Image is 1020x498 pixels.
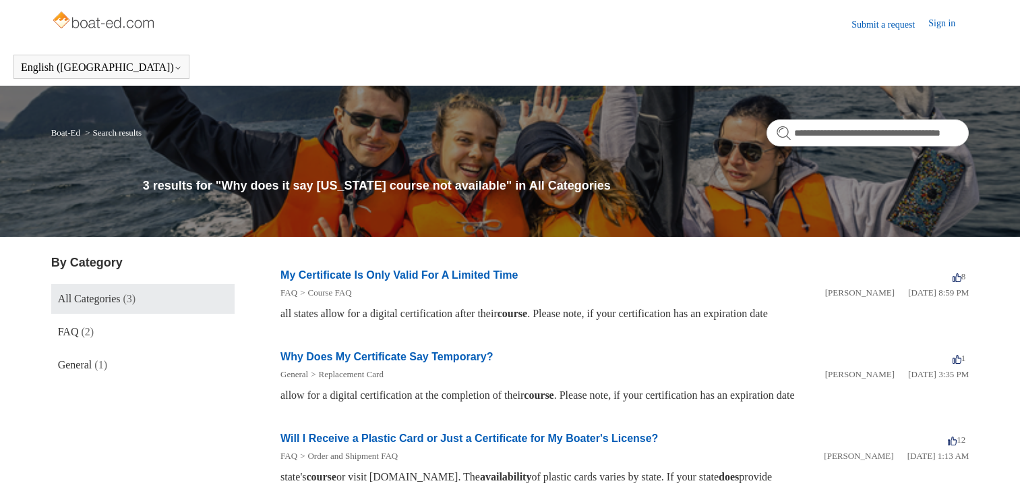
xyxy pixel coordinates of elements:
[51,284,235,314] a: All Categories (3)
[58,326,79,337] span: FAQ
[908,369,969,379] time: 01/05/2024, 15:35
[94,359,107,370] span: (1)
[51,8,158,35] img: Boat-Ed Help Center home page
[953,271,966,281] span: 8
[953,353,966,363] span: 1
[280,369,308,379] a: General
[280,433,658,444] a: Will I Receive a Plastic Card or Just a Certificate for My Boater's License?
[908,287,969,298] time: 04/01/2022, 20:59
[280,351,493,362] a: Why Does My Certificate Say Temporary?
[825,368,895,381] li: [PERSON_NAME]
[907,451,969,461] time: 03/16/2022, 01:13
[767,119,969,146] input: Search
[143,177,969,195] h1: 3 results for "Why does it say [US_STATE] course not available" in All Categories
[524,389,553,401] em: course
[297,286,351,300] li: Course FAQ
[928,16,969,32] a: Sign in
[280,306,969,322] div: all states allow for a digital certification after their . Please note, if your certification has...
[280,286,297,300] li: FAQ
[280,451,297,461] a: FAQ
[81,326,94,337] span: (2)
[851,18,928,32] a: Submit a request
[51,254,235,272] h3: By Category
[280,469,969,485] div: state's or visit [DOMAIN_NAME]. The of plastic cards varies by state. If your state provide
[280,449,297,463] li: FAQ
[308,368,384,381] li: Replacement Card
[948,435,965,445] span: 12
[825,286,895,300] li: [PERSON_NAME]
[280,269,518,281] a: My Certificate Is Only Valid For A Limited Time
[280,287,297,298] a: FAQ
[51,350,235,380] a: General (1)
[280,368,308,381] li: General
[51,128,80,138] a: Boat-Ed
[319,369,384,379] a: Replacement Card
[123,293,136,304] span: (3)
[307,451,398,461] a: Order and Shipment FAQ
[51,128,83,138] li: Boat-Ed
[280,387,969,404] div: allow for a digital certification at the completion of their . Please note, if your certification...
[82,128,142,138] li: Search results
[719,471,739,482] em: does
[480,471,531,482] em: availability
[824,449,893,463] li: [PERSON_NAME]
[307,471,336,482] em: course
[21,61,182,74] button: English ([GEOGRAPHIC_DATA])
[58,293,121,304] span: All Categories
[297,449,398,463] li: Order and Shipment FAQ
[307,287,351,298] a: Course FAQ
[58,359,92,370] span: General
[498,308,527,319] em: course
[51,317,235,347] a: FAQ (2)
